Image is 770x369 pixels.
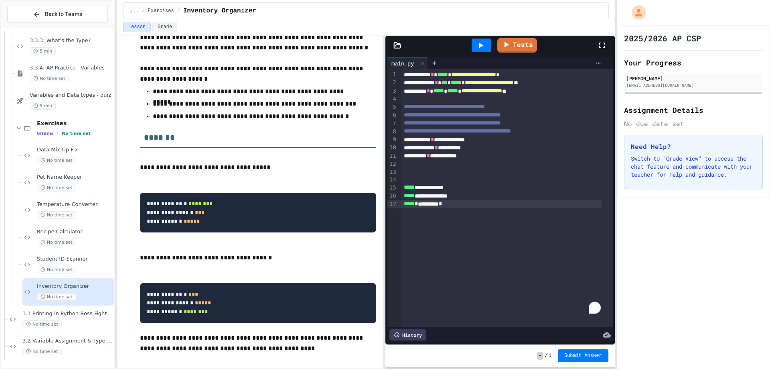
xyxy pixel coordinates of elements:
[45,10,82,18] span: Back to Teams
[387,95,397,103] div: 4
[624,119,763,128] div: No due date set
[631,155,756,179] p: Switch to "Grade View" to access the chat feature and communicate with your teacher for help and ...
[387,184,397,192] div: 15
[387,152,397,160] div: 11
[387,111,397,119] div: 6
[22,338,113,345] span: 3.2 Variable Assignment & Type Boss Fight
[624,104,763,116] h2: Assignment Details
[387,192,397,200] div: 16
[37,283,113,290] span: Inventory Organizer
[401,69,612,327] div: To enrich screen reader interactions, please activate Accessibility in Grammarly extension settings
[30,92,113,99] span: Variables and Data types - quiz
[30,75,69,82] span: No time set
[387,71,397,79] div: 1
[37,120,113,127] span: Exercises
[123,22,151,32] button: Lesson
[183,6,256,16] span: Inventory Organizer
[37,184,76,192] span: No time set
[387,144,397,152] div: 10
[626,82,760,88] div: [EMAIL_ADDRESS][DOMAIN_NAME]
[22,348,62,355] span: No time set
[387,59,418,67] div: main.py
[564,353,602,359] span: Submit Answer
[545,353,548,359] span: /
[130,8,139,14] span: ...
[389,329,426,340] div: History
[22,320,62,328] span: No time set
[30,37,113,44] span: 3.3.3: What's the Type?
[148,8,174,14] span: Exercises
[624,33,701,44] h1: 2025/2026 AP CSP
[624,57,763,68] h2: Your Progress
[30,47,56,55] span: 5 min
[387,103,397,111] div: 5
[549,353,551,359] span: 1
[387,87,397,95] div: 3
[37,147,113,153] span: Data Mix-Up Fix
[626,75,760,82] div: [PERSON_NAME]
[37,174,113,181] span: Pet Name Keeper
[631,142,756,151] h3: Need Help?
[142,8,144,14] span: /
[30,102,56,110] span: 9 min
[37,228,113,235] span: Recipe Calculator
[497,38,537,53] a: Tests
[30,65,113,71] span: 3.3.4: AP Practice - Variables
[62,131,91,136] span: No time set
[177,8,180,14] span: /
[37,256,113,263] span: Student ID Scanner
[537,352,543,360] span: -
[387,136,397,144] div: 9
[387,168,397,176] div: 13
[37,266,76,273] span: No time set
[387,200,397,208] div: 17
[37,239,76,246] span: No time set
[623,3,648,22] div: My Account
[57,130,59,137] span: •
[37,157,76,164] span: No time set
[387,57,428,69] div: main.py
[387,119,397,127] div: 7
[387,79,397,87] div: 2
[37,201,113,208] span: Temperature Converter
[558,349,608,362] button: Submit Answer
[37,293,76,301] span: No time set
[22,310,113,317] span: 3.1 Printing in Python Boss Fight
[37,211,76,219] span: No time set
[7,6,108,23] button: Back to Teams
[387,160,397,168] div: 12
[387,176,397,184] div: 14
[387,128,397,136] div: 8
[37,131,54,136] span: 6 items
[152,22,177,32] button: Grade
